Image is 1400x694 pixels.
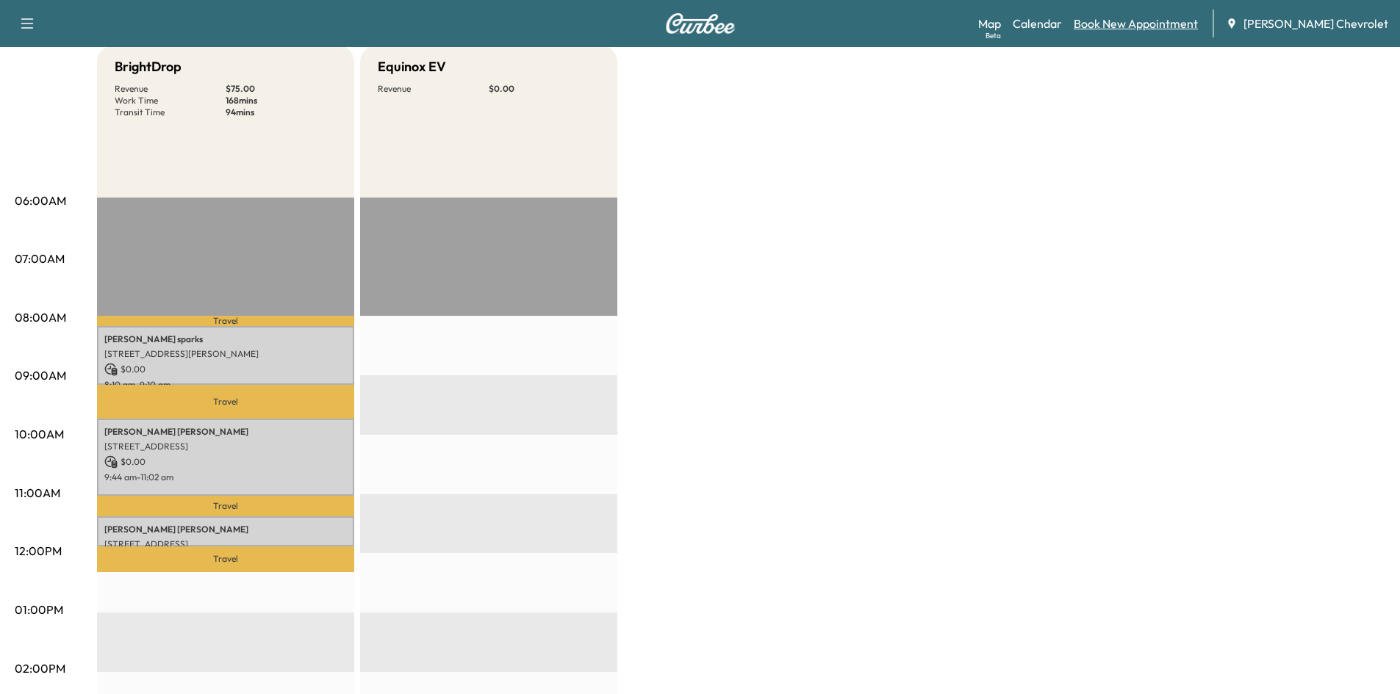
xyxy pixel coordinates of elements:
[378,57,446,77] h5: Equinox EV
[15,366,66,384] p: 09:00AM
[104,426,347,438] p: [PERSON_NAME] [PERSON_NAME]
[226,106,337,118] p: 94 mins
[1243,15,1388,32] span: [PERSON_NAME] Chevrolet
[226,83,337,95] p: $ 75.00
[97,316,354,325] p: Travel
[104,538,347,550] p: [STREET_ADDRESS]
[115,83,226,95] p: Revenue
[1074,15,1198,32] a: Book New Appointment
[15,250,65,267] p: 07:00AM
[15,484,60,502] p: 11:00AM
[15,659,65,677] p: 02:00PM
[104,333,347,345] p: [PERSON_NAME] sparks
[489,83,600,95] p: $ 0.00
[115,57,182,77] h5: BrightDrop
[104,379,347,391] p: 8:10 am - 9:10 am
[104,455,347,469] p: $ 0.00
[104,471,347,483] p: 9:44 am - 11:02 am
[15,192,66,209] p: 06:00AM
[378,83,489,95] p: Revenue
[978,15,1001,32] a: MapBeta
[226,95,337,106] p: 168 mins
[986,30,1001,41] div: Beta
[97,546,354,572] p: Travel
[104,441,347,452] p: [STREET_ADDRESS]
[97,496,354,516] p: Travel
[115,106,226,118] p: Transit Time
[97,385,354,419] p: Travel
[104,348,347,360] p: [STREET_ADDRESS][PERSON_NAME]
[15,601,63,618] p: 01:00PM
[1013,15,1062,32] a: Calendar
[15,308,66,326] p: 08:00AM
[115,95,226,106] p: Work Time
[15,542,62,560] p: 12:00PM
[15,425,64,443] p: 10:00AM
[104,363,347,376] p: $ 0.00
[104,524,347,535] p: [PERSON_NAME] [PERSON_NAME]
[665,13,736,34] img: Curbee Logo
